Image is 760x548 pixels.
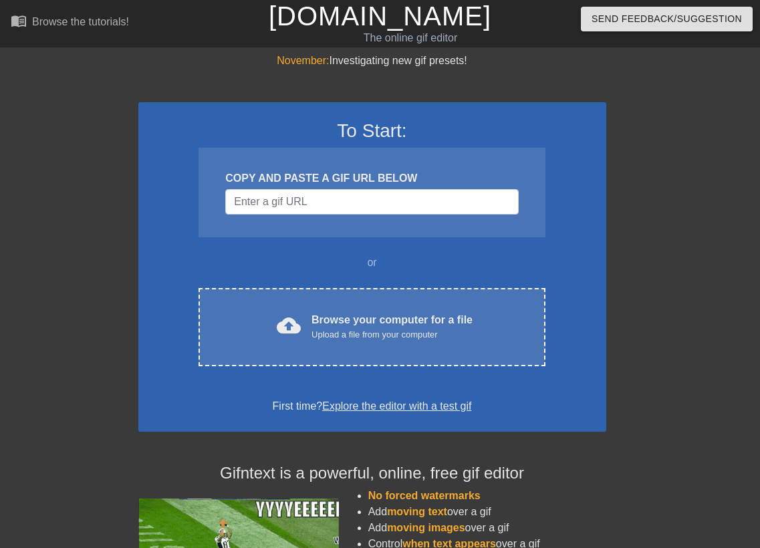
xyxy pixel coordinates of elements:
h4: Gifntext is a powerful, online, free gif editor [138,464,606,483]
span: No forced watermarks [368,490,481,501]
div: or [173,255,572,271]
span: cloud_upload [277,313,301,337]
div: The online gif editor [260,30,561,46]
a: Explore the editor with a test gif [322,400,471,412]
div: Browse the tutorials! [32,16,129,27]
span: menu_book [11,13,27,29]
input: Username [225,189,518,215]
div: Investigating new gif presets! [138,53,606,69]
div: Upload a file from your computer [311,328,473,341]
div: First time? [156,398,589,414]
li: Add over a gif [368,520,606,536]
button: Send Feedback/Suggestion [581,7,753,31]
a: [DOMAIN_NAME] [269,1,491,31]
div: COPY AND PASTE A GIF URL BELOW [225,170,518,186]
span: November: [277,55,329,66]
li: Add over a gif [368,504,606,520]
a: Browse the tutorials! [11,13,129,33]
span: moving text [387,506,447,517]
h3: To Start: [156,120,589,142]
span: moving images [387,522,465,533]
span: Send Feedback/Suggestion [592,11,742,27]
div: Browse your computer for a file [311,312,473,341]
